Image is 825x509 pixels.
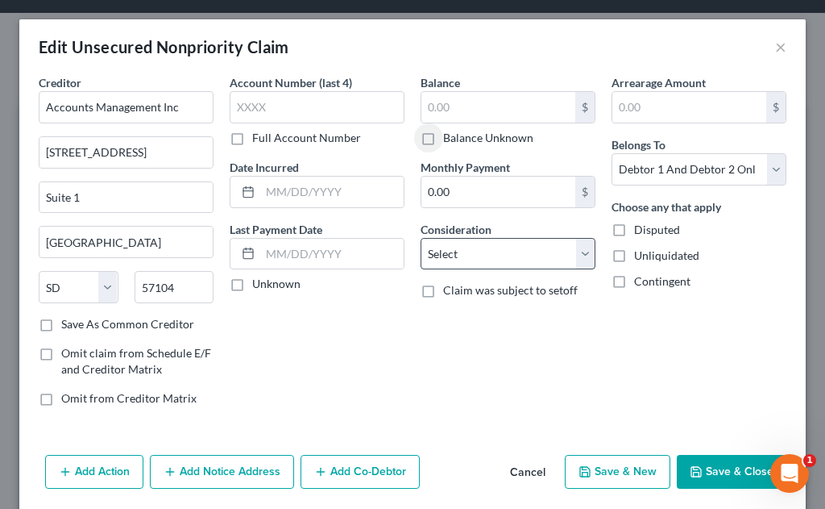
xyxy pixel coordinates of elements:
iframe: Intercom live chat [770,454,809,493]
span: Unliquidated [634,248,699,262]
input: Enter address... [39,137,213,168]
span: Disputed [634,223,680,236]
span: Belongs To [611,138,665,152]
label: Full Account Number [252,130,361,146]
button: Cancel [497,457,558,489]
label: Balance Unknown [443,130,533,146]
input: 0.00 [612,92,766,123]
input: MM/DD/YYYY [260,177,404,207]
div: $ [575,177,595,207]
button: Save & New [565,455,670,489]
label: Unknown [252,276,301,292]
button: Add Co-Debtor [301,455,420,489]
div: Edit Unsecured Nonpriority Claim [39,35,289,58]
label: Balance [421,74,460,91]
div: $ [575,92,595,123]
span: Creditor [39,76,81,90]
input: Enter zip... [135,271,214,303]
button: Add Action [45,455,143,489]
input: 0.00 [421,177,575,207]
span: Contingent [634,274,690,288]
label: Last Payment Date [230,221,322,238]
input: 0.00 [421,92,575,123]
div: $ [766,92,786,123]
label: Account Number (last 4) [230,74,352,91]
input: MM/DD/YYYY [260,239,404,269]
label: Date Incurred [230,159,299,176]
input: XXXX [230,91,404,123]
button: Add Notice Address [150,455,294,489]
input: Enter city... [39,227,213,257]
label: Monthly Payment [421,159,510,176]
span: Omit from Creditor Matrix [61,391,197,405]
button: × [775,37,786,56]
input: Apt, Suite, etc... [39,182,213,213]
label: Save As Common Creditor [61,316,194,332]
label: Arrearage Amount [611,74,706,91]
span: 1 [803,454,816,467]
button: Save & Close [677,455,786,489]
label: Consideration [421,221,491,238]
label: Choose any that apply [611,198,721,215]
span: Claim was subject to setoff [443,283,578,297]
input: Search creditor by name... [39,91,214,123]
span: Omit claim from Schedule E/F and Creditor Matrix [61,346,211,376]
